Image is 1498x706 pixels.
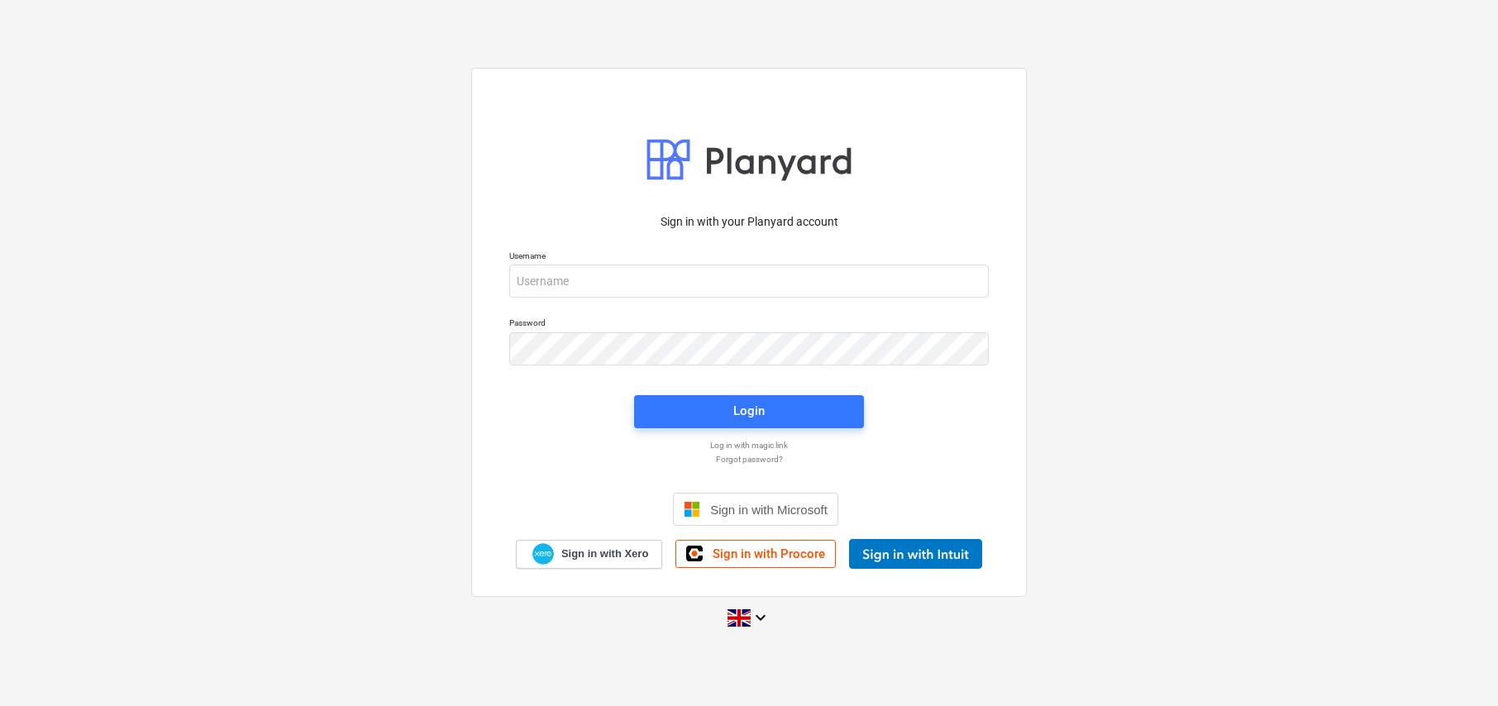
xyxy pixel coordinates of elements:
a: Log in with magic link [501,440,997,451]
i: keyboard_arrow_down [751,608,770,627]
button: Login [634,395,864,428]
span: Sign in with Procore [713,546,825,561]
p: Username [509,250,989,265]
p: Sign in with your Planyard account [509,213,989,231]
span: Sign in with Microsoft [710,503,828,517]
img: Xero logo [532,543,554,565]
input: Username [509,265,989,298]
a: Forgot password? [501,454,997,465]
a: Sign in with Procore [675,540,836,568]
a: Sign in with Xero [516,540,663,569]
p: Password [509,317,989,332]
img: Microsoft logo [684,501,700,518]
span: Sign in with Xero [561,546,648,561]
div: Login [733,400,765,422]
